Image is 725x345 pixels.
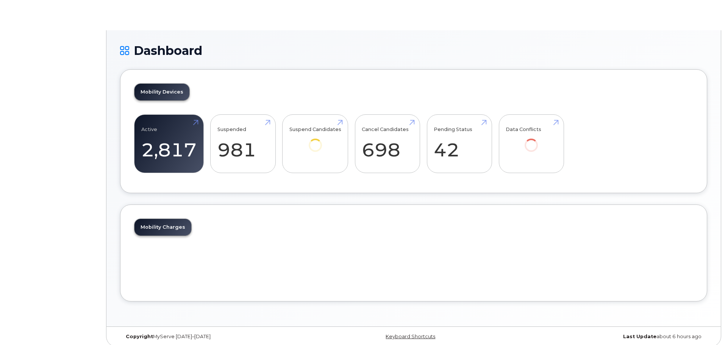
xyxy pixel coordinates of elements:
[120,334,316,340] div: MyServe [DATE]–[DATE]
[134,84,189,100] a: Mobility Devices
[506,119,557,162] a: Data Conflicts
[511,334,707,340] div: about 6 hours ago
[623,334,656,339] strong: Last Update
[217,119,269,169] a: Suspended 981
[126,334,153,339] strong: Copyright
[362,119,413,169] a: Cancel Candidates 698
[141,119,197,169] a: Active 2,817
[120,44,707,57] h1: Dashboard
[289,119,341,162] a: Suspend Candidates
[434,119,485,169] a: Pending Status 42
[134,219,191,236] a: Mobility Charges
[386,334,435,339] a: Keyboard Shortcuts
